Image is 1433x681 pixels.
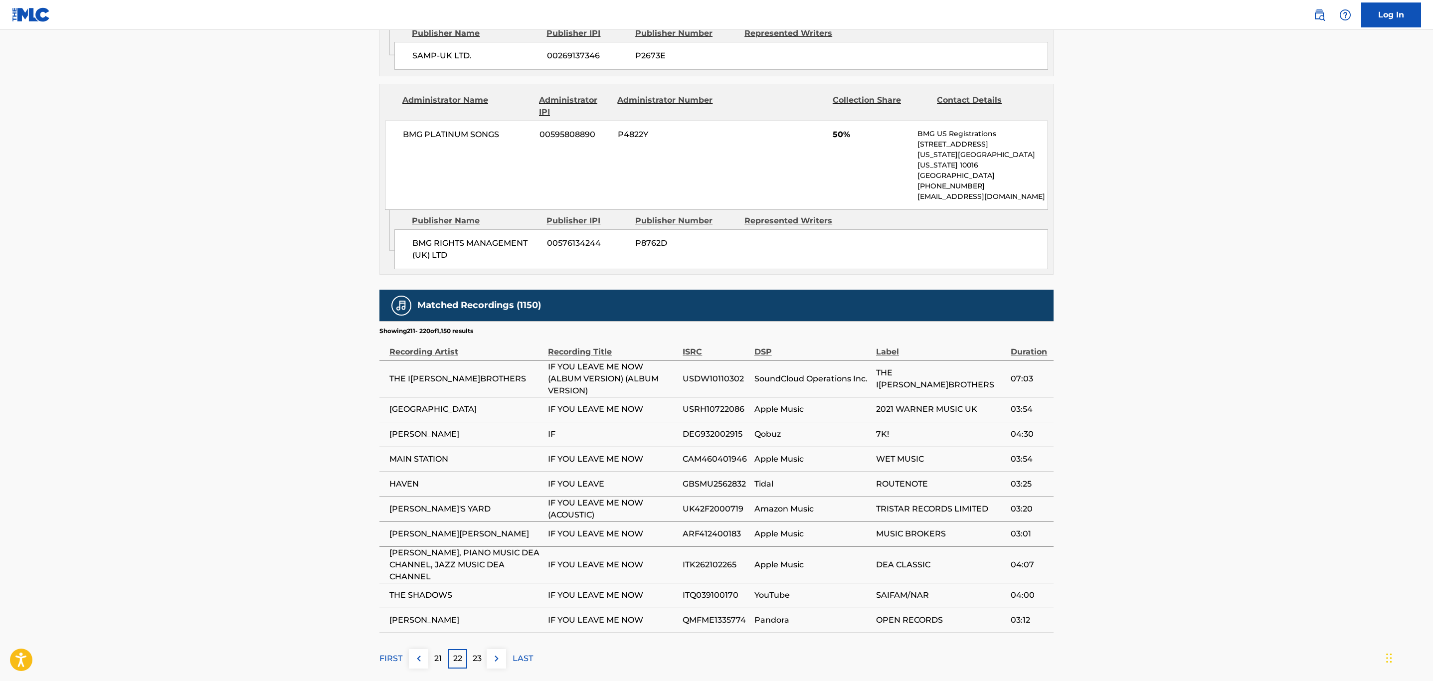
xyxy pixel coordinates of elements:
span: USRH10722086 [683,403,749,415]
span: 00595808890 [539,129,610,141]
div: ISRC [683,336,749,358]
span: HAVEN [389,478,543,490]
span: Apple Music [754,453,871,465]
span: Apple Music [754,559,871,571]
span: OPEN RECORDS [876,614,1006,626]
p: FIRST [379,653,402,665]
div: Administrator Number [617,94,714,118]
span: 04:07 [1011,559,1049,571]
span: UK42F2000719 [683,503,749,515]
span: Apple Music [754,528,871,540]
span: 03:54 [1011,453,1049,465]
p: [STREET_ADDRESS] [917,139,1048,150]
span: 07:03 [1011,373,1049,385]
div: Contact Details [937,94,1034,118]
span: IF YOU LEAVE ME NOW [548,528,678,540]
span: [PERSON_NAME] [389,614,543,626]
span: SAIFAM/NAR [876,589,1006,601]
div: Help [1335,5,1355,25]
img: right [491,653,503,665]
span: 7K! [876,428,1006,440]
span: ROUTENOTE [876,478,1006,490]
p: [PHONE_NUMBER] [917,181,1048,191]
div: Administrator IPI [539,94,610,118]
span: ARF412400183 [683,528,749,540]
img: left [413,653,425,665]
span: P4822Y [618,129,715,141]
span: [GEOGRAPHIC_DATA] [389,403,543,415]
span: MAIN STATION [389,453,543,465]
div: Label [876,336,1006,358]
div: Represented Writers [744,215,846,227]
span: DEG932002915 [683,428,749,440]
span: BMG PLATINUM SONGS [403,129,532,141]
span: 03:25 [1011,478,1049,490]
span: IF YOU LEAVE ME NOW (ACOUSTIC) [548,497,678,521]
span: IF YOU LEAVE ME NOW [548,403,678,415]
span: THE SHADOWS [389,589,543,601]
span: 50% [833,129,910,141]
span: 04:30 [1011,428,1049,440]
img: MLC Logo [12,7,50,22]
span: 00269137346 [547,50,628,62]
span: THE I[PERSON_NAME]BROTHERS [389,373,543,385]
span: IF YOU LEAVE [548,478,678,490]
div: Represented Writers [744,27,846,39]
span: IF YOU LEAVE ME NOW (ALBUM VERSION) (ALBUM VERSION) [548,361,678,397]
p: [EMAIL_ADDRESS][DOMAIN_NAME] [917,191,1048,202]
span: [PERSON_NAME][PERSON_NAME] [389,528,543,540]
div: Publisher IPI [546,215,628,227]
div: Recording Artist [389,336,543,358]
span: Amazon Music [754,503,871,515]
span: ITK262102265 [683,559,749,571]
span: Tidal [754,478,871,490]
span: SAMP-UK LTD. [412,50,539,62]
span: IF YOU LEAVE ME NOW [548,559,678,571]
span: Apple Music [754,403,871,415]
p: LAST [513,653,533,665]
span: TRISTAR RECORDS LIMITED [876,503,1006,515]
p: Showing 211 - 220 of 1,150 results [379,327,473,336]
div: Administrator Name [402,94,532,118]
div: Collection Share [833,94,929,118]
p: 21 [434,653,442,665]
span: 03:01 [1011,528,1049,540]
span: GBSMU2562832 [683,478,749,490]
span: Qobuz [754,428,871,440]
iframe: Chat Widget [1383,633,1433,681]
div: Publisher Number [635,27,737,39]
div: Publisher IPI [546,27,628,39]
span: IF YOU LEAVE ME NOW [548,453,678,465]
span: P8762D [635,237,737,249]
span: [PERSON_NAME] [389,428,543,440]
span: IF YOU LEAVE ME NOW [548,589,678,601]
span: IF [548,428,678,440]
div: Publisher Name [412,215,539,227]
a: Public Search [1309,5,1329,25]
span: 03:54 [1011,403,1049,415]
span: YouTube [754,589,871,601]
div: Publisher Number [635,215,737,227]
span: DEA CLASSIC [876,559,1006,571]
h5: Matched Recordings (1150) [417,300,541,311]
p: 22 [453,653,462,665]
div: DSP [754,336,871,358]
span: BMG RIGHTS MANAGEMENT (UK) LTD [412,237,539,261]
a: Log In [1361,2,1421,27]
p: BMG US Registrations [917,129,1048,139]
span: [PERSON_NAME], PIANO MUSIC DEA CHANNEL, JAZZ MUSIC DEA CHANNEL [389,547,543,583]
span: 04:00 [1011,589,1049,601]
span: USDW10110302 [683,373,749,385]
div: Recording Title [548,336,678,358]
div: Publisher Name [412,27,539,39]
span: 03:12 [1011,614,1049,626]
p: [GEOGRAPHIC_DATA] [917,170,1048,181]
span: [PERSON_NAME]'S YARD [389,503,543,515]
span: QMFME1335774 [683,614,749,626]
img: search [1313,9,1325,21]
span: IF YOU LEAVE ME NOW [548,614,678,626]
span: ITQ039100170 [683,589,749,601]
span: 2021 WARNER MUSIC UK [876,403,1006,415]
span: 00576134244 [547,237,628,249]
